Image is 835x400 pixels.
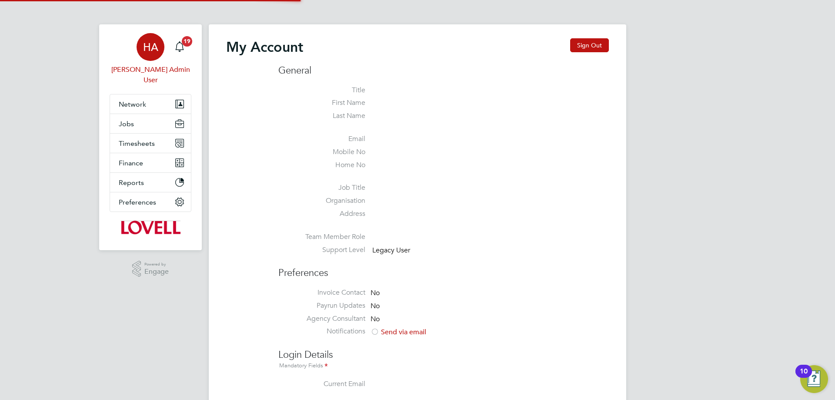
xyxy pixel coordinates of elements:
label: Agency Consultant [278,314,365,323]
span: Network [119,100,146,108]
a: 19 [171,33,188,61]
span: HA [143,41,158,53]
span: No [371,302,380,310]
label: Address [278,209,365,218]
span: Engage [144,268,169,276]
label: Support Level [278,245,365,255]
span: Preferences [119,198,156,206]
span: Legacy User [372,246,410,255]
label: Title [278,86,365,95]
h2: My Account [226,38,303,56]
button: Sign Out [570,38,609,52]
label: Notifications [278,327,365,336]
label: Job Title [278,183,365,192]
span: No [371,315,380,323]
a: HA[PERSON_NAME] Admin User [110,33,191,85]
label: Email [278,134,365,144]
nav: Main navigation [99,24,202,250]
a: Powered byEngage [132,261,169,277]
label: Payrun Updates [278,301,365,310]
label: Last Name [278,111,365,121]
span: 19 [182,36,192,47]
label: Home No [278,161,365,170]
div: Mandatory Fields [278,361,609,371]
label: Team Member Role [278,232,365,242]
span: Reports [119,178,144,187]
img: lovell-logo-retina.png [120,221,180,235]
button: Jobs [110,114,191,133]
button: Network [110,94,191,114]
span: Timesheets [119,139,155,148]
button: Open Resource Center, 10 new notifications [800,365,828,393]
label: Invoice Contact [278,288,365,297]
span: Powered by [144,261,169,268]
div: 10 [800,371,808,383]
a: Go to home page [110,221,191,235]
label: First Name [278,98,365,108]
label: Mobile No [278,148,365,157]
span: Finance [119,159,143,167]
span: Hays Admin User [110,64,191,85]
h3: General [278,64,609,77]
button: Reports [110,173,191,192]
button: Timesheets [110,134,191,153]
span: Send via email [371,328,426,336]
h3: Preferences [278,258,609,279]
label: Organisation [278,196,365,205]
label: Current Email [278,380,365,389]
h3: Login Details [278,340,609,371]
button: Finance [110,153,191,172]
button: Preferences [110,192,191,212]
span: No [371,289,380,297]
span: Jobs [119,120,134,128]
